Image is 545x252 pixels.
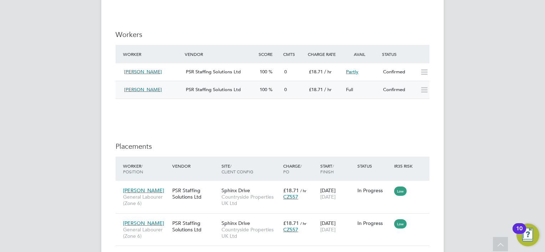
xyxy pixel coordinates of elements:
span: Sphinx Drive [221,220,250,226]
span: / PO [283,163,302,174]
span: [PERSON_NAME] [123,220,164,226]
span: PSR Staffing Solutions Ltd [186,69,241,75]
div: Worker [121,48,183,61]
span: [PERSON_NAME] [123,187,164,194]
div: Score [257,48,281,61]
div: Vendor [183,48,257,61]
span: CZ557 [283,194,298,200]
span: [PERSON_NAME] [124,86,162,93]
span: / hr [324,86,332,93]
div: Status [380,48,429,61]
div: Status [356,159,393,172]
span: / hr [324,69,332,75]
a: [PERSON_NAME]General Labourer (Zone 6)PSR Staffing Solutions LtdSphinx DriveCountryside Propertie... [121,183,429,189]
span: Countryside Properties UK Ltd [221,194,280,206]
div: PSR Staffing Solutions Ltd [170,216,220,236]
span: General Labourer (Zone 6) [123,194,169,206]
h3: Placements [116,142,429,151]
div: Avail [343,48,380,61]
span: / Client Config [221,163,253,174]
span: 0 [284,86,287,93]
div: Vendor [170,159,220,172]
span: 100 [260,86,267,93]
div: [DATE] [319,184,356,204]
div: Charge [281,159,319,178]
span: / Finish [320,163,334,174]
span: PSR Staffing Solutions Ltd [186,86,241,93]
span: £18.71 [283,187,299,194]
h3: Workers [116,30,429,39]
span: [DATE] [320,194,336,200]
span: 100 [260,69,267,75]
span: / hr [300,188,306,193]
div: Worker [121,159,170,178]
span: £18.71 [283,220,299,226]
span: [DATE] [320,226,336,233]
span: / Position [123,163,143,174]
button: Open Resource Center, 10 new notifications [516,224,539,246]
span: / hr [300,221,306,226]
div: Site [220,159,281,178]
span: Full [346,86,353,93]
div: 10 [516,229,523,238]
span: Sphinx Drive [221,187,250,194]
div: Confirmed [380,84,417,96]
div: PSR Staffing Solutions Ltd [170,184,220,204]
div: In Progress [357,187,391,194]
div: Charge Rate [306,48,343,61]
span: Low [394,219,407,229]
div: In Progress [357,220,391,226]
div: Start [319,159,356,178]
span: [PERSON_NAME] [124,69,162,75]
div: Cmts [281,48,306,61]
span: 0 [284,69,287,75]
span: CZ557 [283,226,298,233]
span: Countryside Properties UK Ltd [221,226,280,239]
div: IR35 Risk [392,159,417,172]
a: [PERSON_NAME]General Labourer (Zone 6)PSR Staffing Solutions LtdSphinx DriveCountryside Propertie... [121,216,429,222]
span: Low [394,187,407,196]
div: [DATE] [319,216,356,236]
span: £18.71 [309,69,323,75]
span: £18.71 [309,86,323,93]
span: Partly [346,69,358,75]
span: General Labourer (Zone 6) [123,226,169,239]
div: Confirmed [380,66,417,78]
